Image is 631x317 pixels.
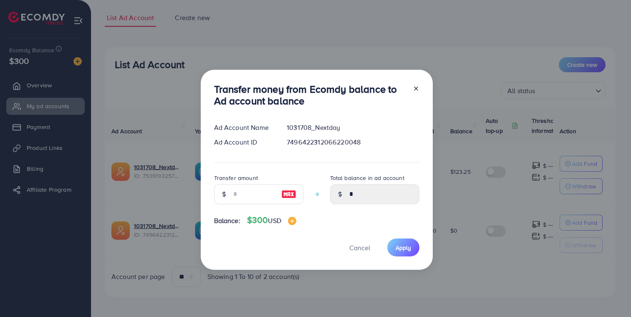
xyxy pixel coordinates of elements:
span: USD [268,216,281,225]
iframe: Chat [596,279,625,311]
label: Transfer amount [214,174,258,182]
div: Ad Account ID [207,137,280,147]
h4: $300 [247,215,296,226]
div: 1031708_Nextday [280,123,426,132]
img: image [281,189,296,199]
img: image [288,217,296,225]
span: Apply [396,243,411,252]
div: 7496422312066220048 [280,137,426,147]
span: Balance: [214,216,240,226]
button: Cancel [339,238,381,256]
h3: Transfer money from Ecomdy balance to Ad account balance [214,83,406,107]
button: Apply [387,238,419,256]
span: Cancel [349,243,370,252]
label: Total balance in ad account [330,174,404,182]
div: Ad Account Name [207,123,280,132]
